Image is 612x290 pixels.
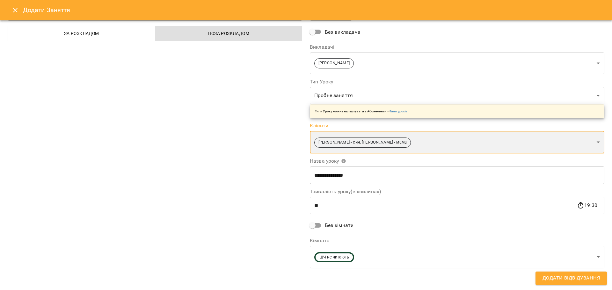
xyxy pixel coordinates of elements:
label: Кімната [310,238,604,243]
div: [PERSON_NAME] [310,52,604,74]
button: За розкладом [8,26,155,41]
span: [PERSON_NAME] [315,60,353,66]
span: Назва уроку [310,159,346,164]
button: Поза розкладом [155,26,302,41]
label: Тип Уроку [310,79,604,84]
div: Пробне заняття [310,87,604,105]
span: Додати Відвідування [543,274,600,282]
span: За розкладом [12,30,151,37]
span: Без кімнати [325,222,354,229]
a: Типи уроків [390,110,407,113]
svg: Вкажіть назву уроку або виберіть клієнтів [341,159,346,164]
h6: Додати Заняття [23,5,604,15]
span: Поза розкладом [159,30,299,37]
div: [PERSON_NAME] - син. [PERSON_NAME] - мама [310,131,604,153]
label: Викладачі [310,45,604,50]
div: ШЧ не читають [310,246,604,268]
button: Close [8,3,23,18]
p: Типи Уроку можна налаштувати в Абонементи -> [315,109,407,114]
span: [PERSON_NAME] - син. [PERSON_NAME] - мама [315,139,411,145]
span: ШЧ не читають [316,254,353,260]
label: Тривалість уроку(в хвилинах) [310,189,604,194]
label: Клієнти [310,123,604,128]
button: Додати Відвідування [535,272,607,285]
span: Без викладача [325,28,361,36]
